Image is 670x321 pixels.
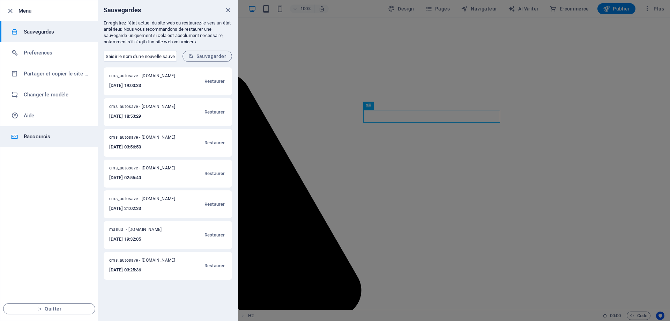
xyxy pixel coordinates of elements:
h6: Changer le modèle [24,90,88,99]
span: Restaurer [204,231,225,239]
h6: Aide [24,111,88,120]
span: Quitter [9,306,89,312]
h6: Préférences [24,49,88,57]
span: cms_autosave - [DOMAIN_NAME] [109,134,182,143]
button: Restaurer [203,134,226,151]
h6: [DATE] 21:02:33 [109,204,182,213]
button: Restaurer [203,73,226,90]
button: Restaurer [203,257,226,274]
input: Saisir le nom d'une nouvelle sauvegarde (facultatif) [104,51,177,62]
button: Sauvegarder [183,51,232,62]
button: Quitter [3,303,95,314]
span: cms_autosave - [DOMAIN_NAME] [109,73,182,81]
span: Sauvegarder [188,53,226,59]
button: Restaurer [203,196,226,213]
span: cms_autosave - [DOMAIN_NAME] [109,196,182,204]
span: cms_autosave - [DOMAIN_NAME] [109,257,182,266]
h6: [DATE] 18:53:29 [109,112,182,121]
span: cms_autosave - [DOMAIN_NAME] [109,104,182,112]
button: Restaurer [203,165,226,182]
span: Restaurer [204,139,225,147]
h6: [DATE] 02:56:40 [109,174,182,182]
h6: [DATE] 03:56:50 [109,143,182,151]
span: manual - [DOMAIN_NAME] [109,227,175,235]
span: Restaurer [204,108,225,116]
a: Skip to main content [3,3,49,9]
h6: [DATE] 19:32:05 [109,235,175,243]
span: Restaurer [204,77,225,86]
p: Enregistrez l'état actuel du site web ou restaurez-le vers un état antérieur. Nous vous recommand... [104,20,232,45]
h6: Menu [18,7,92,15]
span: Restaurer [204,262,225,270]
h6: Sauvegardes [104,6,141,14]
span: Restaurer [204,200,225,209]
h6: Raccourcis [24,132,88,141]
h6: Partager et copier le site web [24,70,88,78]
span: Restaurer [204,169,225,178]
span: cms_autosave - [DOMAIN_NAME] [109,165,182,174]
button: Restaurer [203,227,226,243]
h6: Sauvegardes [24,28,88,36]
h6: [DATE] 19:00:33 [109,81,182,90]
a: Aide [0,105,98,126]
button: close [224,6,232,14]
h6: [DATE] 03:25:36 [109,266,182,274]
button: Restaurer [203,104,226,121]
